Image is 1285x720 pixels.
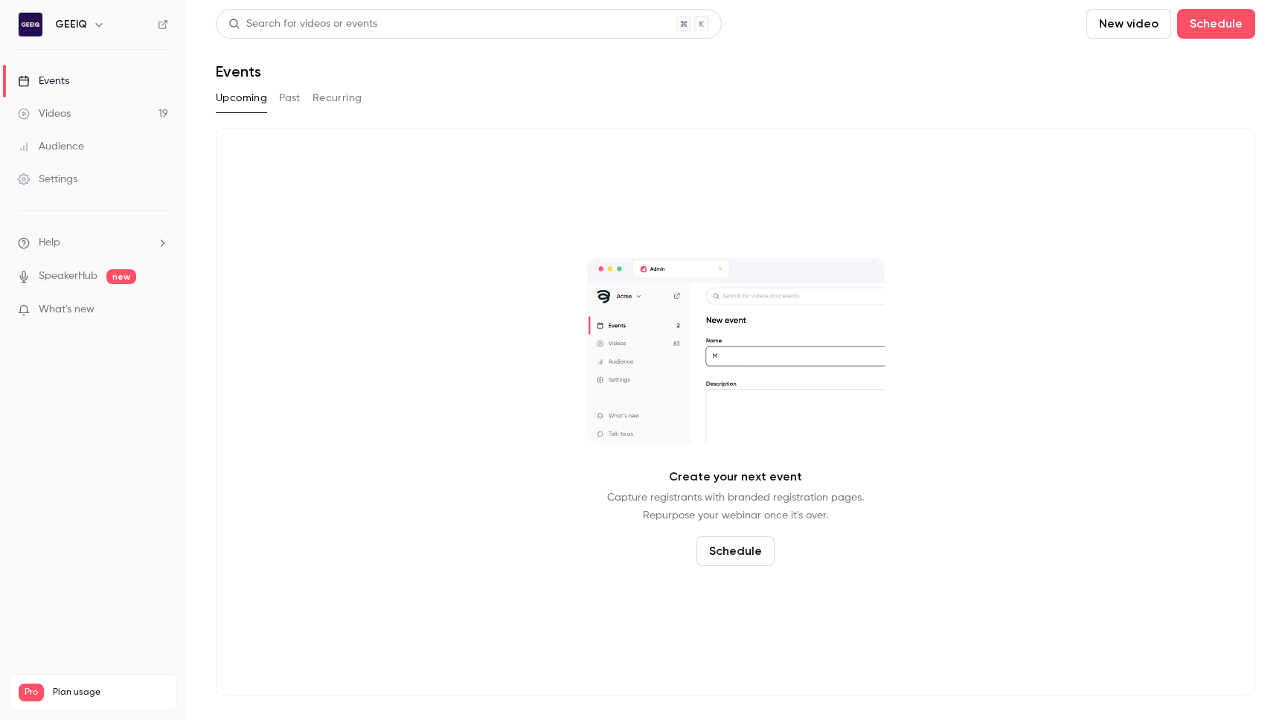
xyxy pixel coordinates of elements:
[150,303,168,317] iframe: Noticeable Trigger
[669,468,802,486] p: Create your next event
[19,13,42,36] img: GEEIQ
[607,489,864,524] p: Capture registrants with branded registration pages. Repurpose your webinar once it's over.
[18,139,84,154] div: Audience
[216,86,267,110] button: Upcoming
[216,62,261,80] h1: Events
[18,172,77,187] div: Settings
[39,235,60,251] span: Help
[39,302,94,318] span: What's new
[696,536,775,566] button: Schedule
[18,106,71,121] div: Videos
[18,74,69,89] div: Events
[106,269,136,284] span: new
[19,684,44,701] span: Pro
[279,86,301,110] button: Past
[313,86,362,110] button: Recurring
[55,17,87,32] h6: GEEIQ
[39,269,97,284] a: SpeakerHub
[53,687,167,698] span: Plan usage
[1177,9,1255,39] button: Schedule
[1086,9,1171,39] button: New video
[228,16,377,32] div: Search for videos or events
[18,235,168,251] li: help-dropdown-opener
